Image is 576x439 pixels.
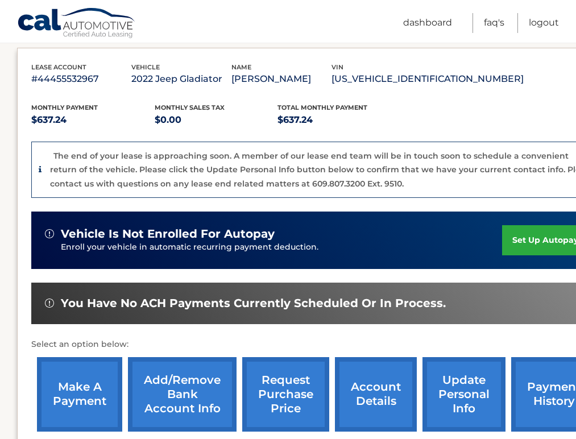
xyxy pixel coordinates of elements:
span: name [231,63,251,71]
span: You have no ACH payments currently scheduled or in process. [61,296,446,310]
a: update personal info [422,357,505,432]
a: account details [335,357,417,432]
span: vin [331,63,343,71]
span: vehicle [131,63,160,71]
p: 2022 Jeep Gladiator [131,71,231,87]
a: Logout [529,13,559,33]
p: [PERSON_NAME] [231,71,331,87]
span: lease account [31,63,86,71]
a: Add/Remove bank account info [128,357,237,432]
a: request purchase price [242,357,329,432]
p: [US_VEHICLE_IDENTIFICATION_NUMBER] [331,71,524,87]
p: $637.24 [31,112,155,128]
a: make a payment [37,357,122,432]
p: $0.00 [155,112,278,128]
img: alert-white.svg [45,229,54,238]
a: Cal Automotive [17,7,136,40]
span: vehicle is not enrolled for autopay [61,227,275,241]
a: FAQ's [484,13,504,33]
a: Dashboard [403,13,452,33]
img: alert-white.svg [45,299,54,308]
p: $637.24 [277,112,401,128]
span: Monthly sales Tax [155,103,225,111]
p: #44455532967 [31,71,131,87]
p: Enroll your vehicle in automatic recurring payment deduction. [61,241,502,254]
span: Monthly Payment [31,103,98,111]
span: Total Monthly Payment [277,103,367,111]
